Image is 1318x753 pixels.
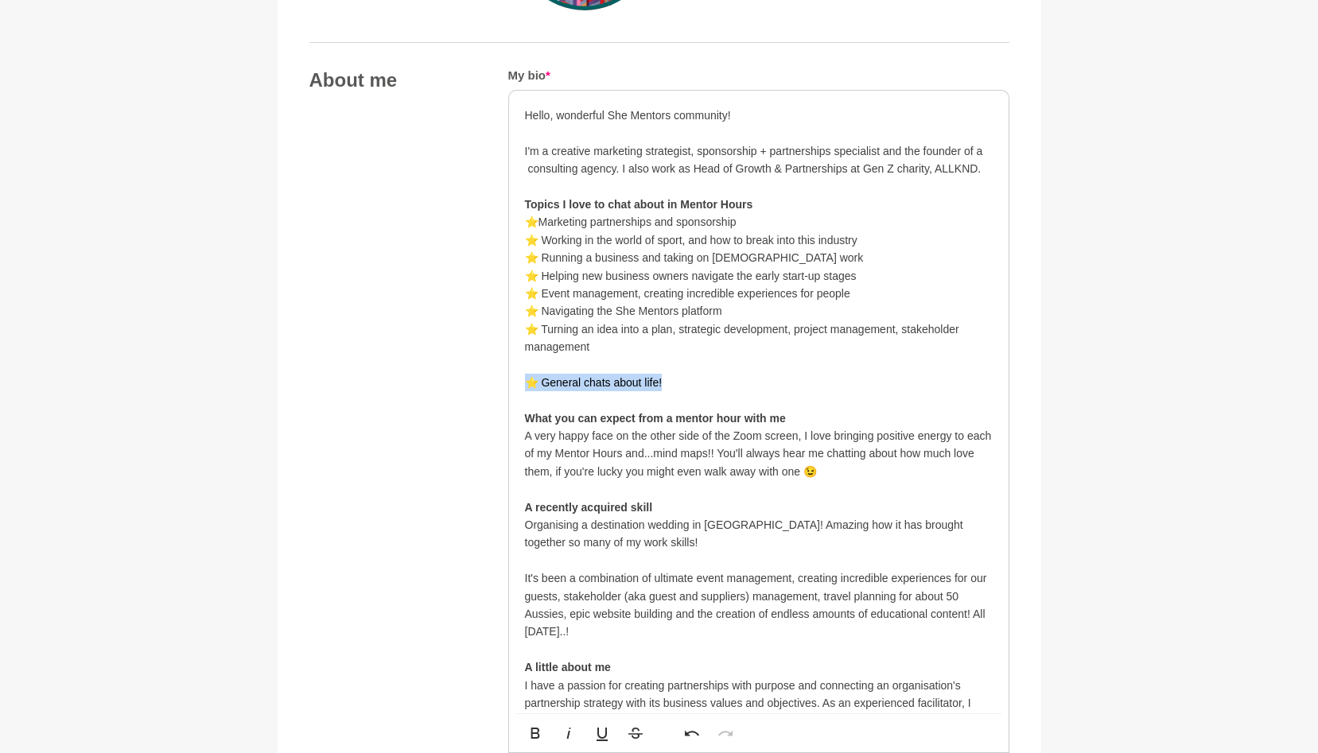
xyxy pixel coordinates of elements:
[525,142,993,178] p: I'm a creative marketing strategist, sponsorship + partnerships specialist and the founder of a c...
[525,427,993,480] p: A very happy face on the other side of the Zoom screen, I love bringing positive energy to each o...
[525,198,753,211] strong: Topics I love to chat about in Mentor Hours
[620,717,651,749] button: Strikethrough (⌘S)
[677,717,707,749] button: Undo (⌘Z)
[525,267,993,285] p: ⭐️ Helping new business owners navigate the early start-up stages
[520,717,550,749] button: Bold (⌘B)
[309,68,476,92] h4: About me
[525,412,786,425] strong: What you can expect from a mentor hour with me
[525,374,993,391] p: ⭐️ General chats about life!
[710,717,741,749] button: Redo (⌘⇧Z)
[525,320,993,356] p: ⭐️ Turning an idea into a plan, strategic development, project management, stakeholder management
[525,516,993,641] p: Organising a destination wedding in [GEOGRAPHIC_DATA]! Amazing how it has brought together so man...
[525,213,993,231] p: Marketing partnerships and sponsorship
[525,285,993,302] p: ⭐️ Event management, creating incredible experiences for people
[525,677,993,748] p: I have a passion for creating partnerships with purpose and connecting an organisation's partners...
[525,302,993,320] p: ⭐️ Navigating the She Mentors platform
[508,68,1009,83] h5: My bio
[525,661,611,673] strong: A little about me
[525,215,538,228] strong: ⭐️
[525,249,993,266] p: ⭐️ Running a business and taking on [DEMOGRAPHIC_DATA] work
[525,501,653,514] strong: A recently acquired skill
[525,231,993,249] p: ⭐️ Working in the world of sport, and how to break into this industry
[554,717,584,749] button: Italic (⌘I)
[525,107,993,124] p: Hello, wonderful She Mentors community!
[587,717,617,749] button: Underline (⌘U)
